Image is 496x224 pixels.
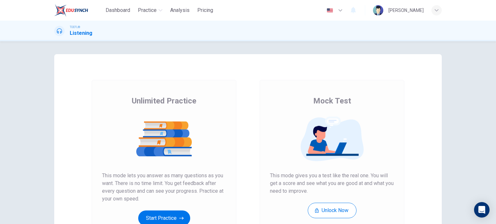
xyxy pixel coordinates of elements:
img: en [326,8,334,13]
div: Open Intercom Messenger [474,202,490,218]
button: Pricing [195,5,216,16]
span: Practice [138,6,157,14]
span: Dashboard [106,6,130,14]
button: Unlock Now [308,203,356,218]
span: Mock Test [313,96,351,106]
span: Unlimited Practice [132,96,196,106]
button: Dashboard [103,5,133,16]
span: TOEFL® [70,25,80,29]
a: EduSynch logo [54,4,103,17]
button: Practice [135,5,165,16]
span: This mode lets you answer as many questions as you want. There is no time limit. You get feedback... [102,172,226,203]
img: EduSynch logo [54,4,88,17]
div: [PERSON_NAME] [388,6,424,14]
h1: Listening [70,29,92,37]
span: Pricing [197,6,213,14]
button: Analysis [168,5,192,16]
span: This mode gives you a test like the real one. You will get a score and see what you are good at a... [270,172,394,195]
span: Analysis [170,6,190,14]
img: Profile picture [373,5,383,15]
